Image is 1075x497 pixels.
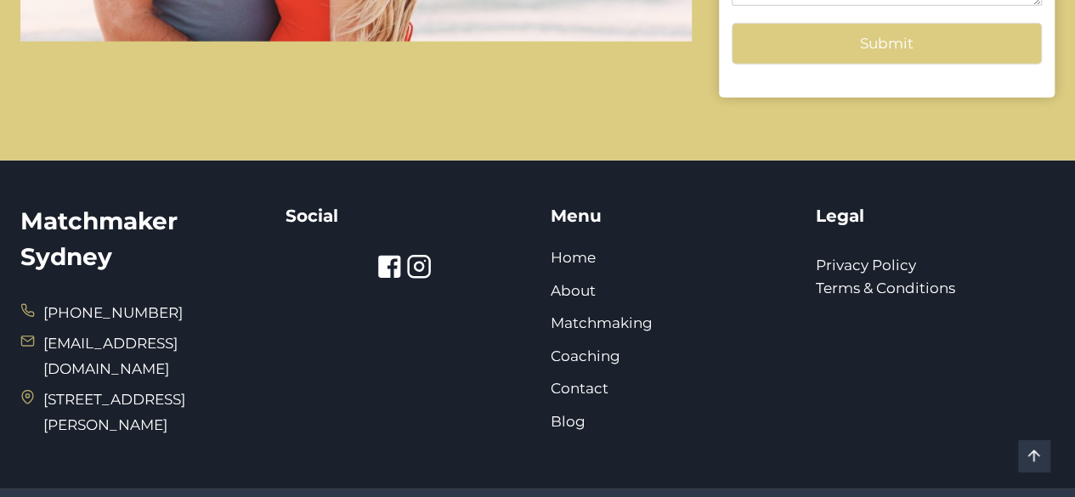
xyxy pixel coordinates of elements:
a: Scroll to top [1018,440,1050,472]
a: Matchmaking [551,314,653,331]
a: [PHONE_NUMBER] [43,304,183,321]
h5: Menu [551,203,790,229]
a: Blog [551,413,586,430]
h5: Social [286,203,525,229]
a: Contact [551,380,608,397]
span: [STREET_ADDRESS][PERSON_NAME] [43,387,260,438]
a: [EMAIL_ADDRESS][DOMAIN_NAME] [43,335,178,378]
h5: Legal [815,203,1055,229]
button: Submit [732,23,1042,65]
a: Coaching [551,347,620,364]
a: Home [551,249,596,266]
a: About [551,282,596,299]
a: Privacy Policy [815,257,915,274]
a: Terms & Conditions [815,280,954,297]
h2: Matchmaker Sydney [20,203,260,274]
